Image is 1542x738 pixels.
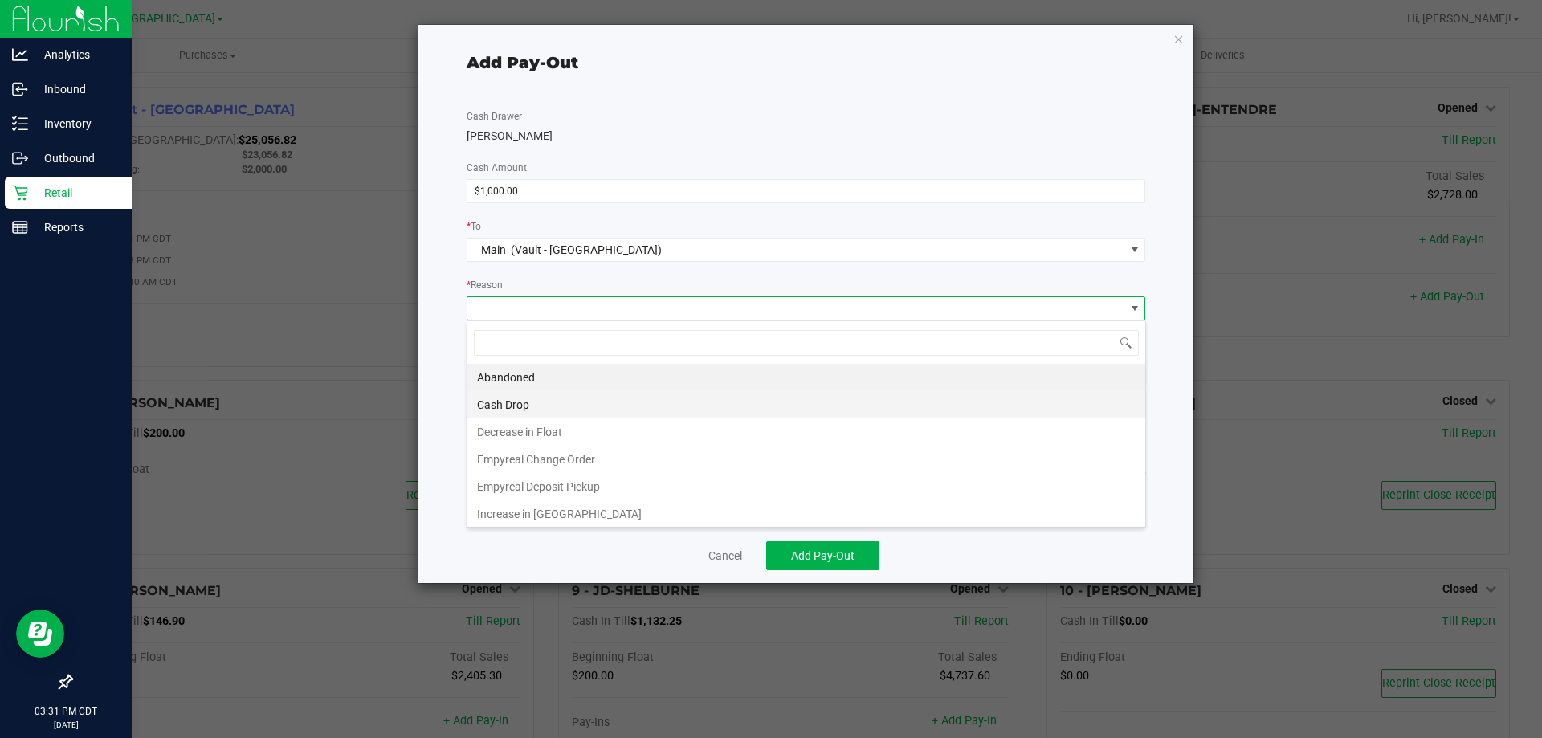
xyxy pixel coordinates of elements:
[467,109,522,124] label: Cash Drawer
[467,364,1145,391] li: Abandoned
[28,80,124,99] p: Inbound
[467,418,1145,446] li: Decrease in Float
[12,219,28,235] inline-svg: Reports
[12,150,28,166] inline-svg: Outbound
[791,549,855,562] span: Add Pay-Out
[467,128,1146,145] div: [PERSON_NAME]
[12,185,28,201] inline-svg: Retail
[16,610,64,658] iframe: Resource center
[28,183,124,202] p: Retail
[467,51,578,75] div: Add Pay-Out
[467,219,481,234] label: To
[467,162,527,173] span: Cash Amount
[467,391,1145,418] li: Cash Drop
[7,704,124,719] p: 03:31 PM CDT
[12,116,28,132] inline-svg: Inventory
[481,243,506,256] span: Main
[511,243,662,256] span: (Vault - [GEOGRAPHIC_DATA])
[28,149,124,168] p: Outbound
[766,541,879,570] button: Add Pay-Out
[467,473,1145,500] li: Empyreal Deposit Pickup
[12,81,28,97] inline-svg: Inbound
[467,500,1145,528] li: Increase in [GEOGRAPHIC_DATA]
[28,45,124,64] p: Analytics
[7,719,124,731] p: [DATE]
[28,114,124,133] p: Inventory
[467,278,503,292] label: Reason
[28,218,124,237] p: Reports
[708,548,742,565] a: Cancel
[467,446,1145,473] li: Empyreal Change Order
[12,47,28,63] inline-svg: Analytics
